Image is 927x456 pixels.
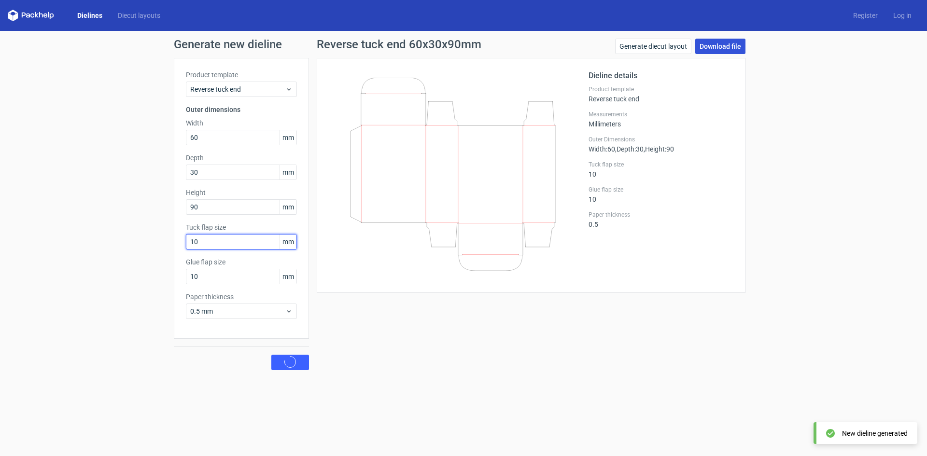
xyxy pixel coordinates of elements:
label: Depth [186,153,297,163]
a: Register [845,11,885,20]
label: Width [186,118,297,128]
label: Paper thickness [186,292,297,302]
label: Paper thickness [589,211,733,219]
a: Generate diecut layout [615,39,691,54]
span: mm [280,235,296,249]
div: New dieline generated [842,428,908,438]
span: mm [280,269,296,284]
span: mm [280,200,296,214]
a: Dielines [70,11,110,20]
div: 10 [589,186,733,203]
a: Download file [695,39,745,54]
div: 0.5 [589,211,733,228]
span: mm [280,165,296,180]
label: Outer Dimensions [589,136,733,143]
label: Height [186,188,297,197]
a: Log in [885,11,919,20]
label: Glue flap size [589,186,733,193]
h2: Dieline details [589,70,733,82]
div: Reverse tuck end [589,85,733,103]
div: 10 [589,161,733,178]
span: 0.5 mm [190,306,285,316]
label: Product template [186,70,297,80]
h1: Reverse tuck end 60x30x90mm [317,39,481,50]
h3: Outer dimensions [186,105,297,114]
div: Millimeters [589,111,733,128]
label: Glue flap size [186,257,297,267]
label: Tuck flap size [589,161,733,168]
span: , Height : 90 [644,145,674,153]
span: Reverse tuck end [190,84,285,94]
span: mm [280,130,296,145]
label: Tuck flap size [186,222,297,232]
a: Diecut layouts [110,11,168,20]
label: Measurements [589,111,733,118]
span: Width : 60 [589,145,615,153]
label: Product template [589,85,733,93]
span: , Depth : 30 [615,145,644,153]
h1: Generate new dieline [174,39,753,50]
